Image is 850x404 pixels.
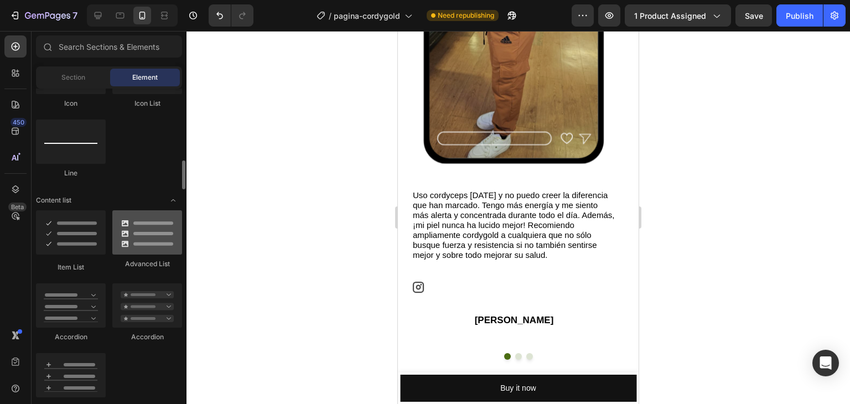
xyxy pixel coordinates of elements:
[812,350,839,376] div: Open Intercom Messenger
[164,191,182,209] span: Toggle open
[735,4,772,27] button: Save
[36,262,106,272] div: Item List
[776,4,823,27] button: Publish
[745,11,763,20] span: Save
[625,4,731,27] button: 1 product assigned
[36,168,106,178] div: Line
[334,10,400,22] span: pagina-cordygold
[61,72,85,82] span: Section
[786,10,813,22] div: Publish
[132,72,158,82] span: Element
[8,203,27,211] div: Beta
[112,332,182,342] div: Accordion
[36,332,106,342] div: Accordion
[112,259,182,269] div: Advanced List
[36,35,182,58] input: Search Sections & Elements
[329,10,331,22] span: /
[11,118,27,127] div: 450
[112,99,182,108] div: Icon List
[398,31,639,404] iframe: Design area
[438,11,494,20] span: Need republishing
[72,9,77,22] p: 7
[36,99,106,108] div: Icon
[4,4,82,27] button: 7
[634,10,706,22] span: 1 product assigned
[36,195,71,205] span: Content list
[209,4,253,27] div: Undo/Redo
